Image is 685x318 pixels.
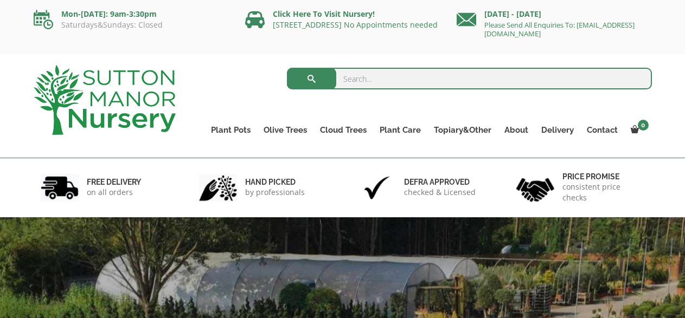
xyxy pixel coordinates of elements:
img: logo [34,65,176,135]
a: 0 [624,122,652,138]
p: on all orders [87,187,141,198]
input: Search... [287,68,652,89]
p: consistent price checks [562,181,645,203]
img: 4.jpg [516,171,554,204]
p: Saturdays&Sundays: Closed [34,21,229,29]
a: Plant Care [373,122,427,138]
img: 3.jpg [358,174,396,202]
a: Plant Pots [204,122,257,138]
span: 0 [638,120,649,131]
img: 1.jpg [41,174,79,202]
a: Cloud Trees [313,122,373,138]
p: Mon-[DATE]: 9am-3:30pm [34,8,229,21]
a: Topiary&Other [427,122,498,138]
a: [STREET_ADDRESS] No Appointments needed [273,20,438,30]
p: [DATE] - [DATE] [457,8,652,21]
a: Please Send All Enquiries To: [EMAIL_ADDRESS][DOMAIN_NAME] [484,20,635,38]
h6: Defra approved [404,177,476,187]
h6: Price promise [562,172,645,181]
a: Click Here To Visit Nursery! [273,9,375,19]
h6: hand picked [245,177,305,187]
p: checked & Licensed [404,187,476,198]
a: Olive Trees [257,122,313,138]
h6: FREE DELIVERY [87,177,141,187]
a: About [498,122,535,138]
a: Contact [580,122,624,138]
p: by professionals [245,187,305,198]
a: Delivery [535,122,580,138]
img: 2.jpg [199,174,237,202]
